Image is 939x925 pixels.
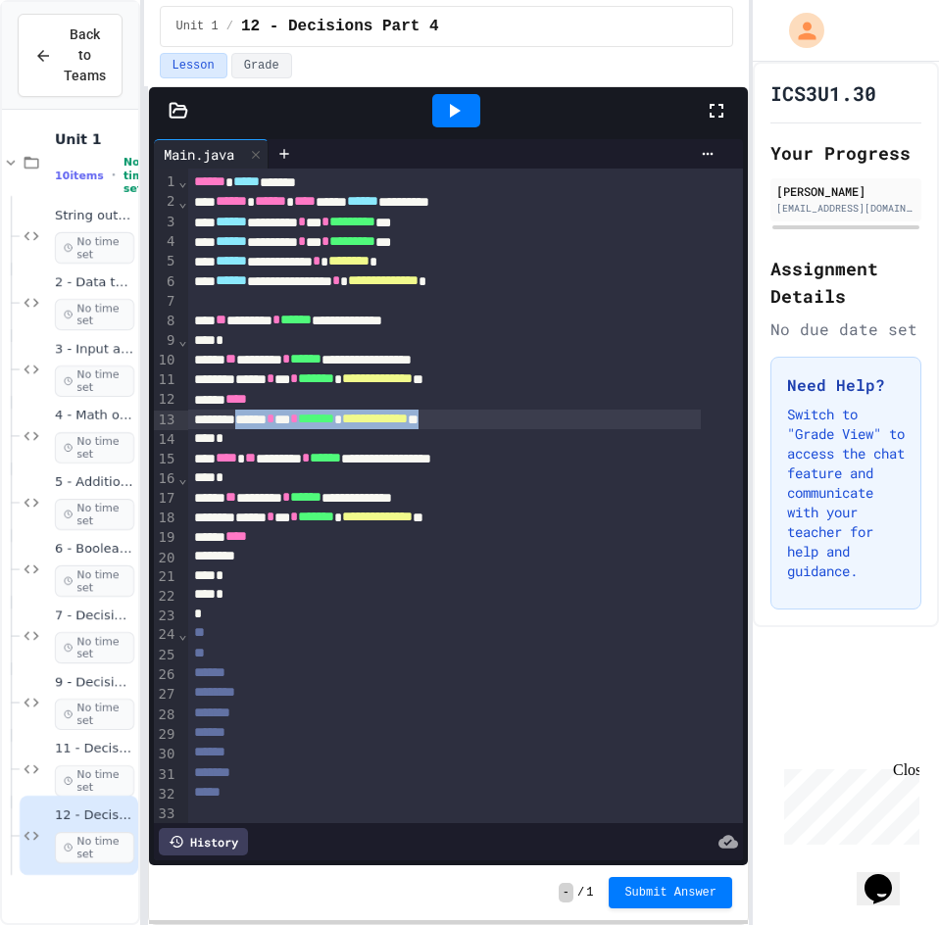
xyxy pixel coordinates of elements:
[609,877,732,908] button: Submit Answer
[55,499,134,530] span: No time set
[154,745,178,764] div: 30
[857,847,919,905] iframe: chat widget
[55,208,134,224] span: String output Exercises
[8,8,135,124] div: Chat with us now!Close
[154,370,178,390] div: 11
[64,24,106,86] span: Back to Teams
[154,430,178,450] div: 14
[55,807,134,824] span: 12 - Decisions Part 4
[770,255,921,310] h2: Assignment Details
[177,194,187,210] span: Fold line
[154,646,178,665] div: 25
[160,53,227,78] button: Lesson
[241,15,439,38] span: 12 - Decisions Part 4
[776,182,915,200] div: [PERSON_NAME]
[177,332,187,348] span: Fold line
[231,53,292,78] button: Grade
[55,341,134,358] span: 3 - Input and output
[55,832,134,863] span: No time set
[154,706,178,725] div: 28
[176,19,219,34] span: Unit 1
[55,408,134,424] span: 4 - Math operations
[55,674,134,691] span: 9 - Decisions Part 2
[770,139,921,167] h2: Your Progress
[154,665,178,685] div: 26
[776,761,919,845] iframe: chat widget
[177,626,187,642] span: Fold line
[55,565,134,597] span: No time set
[55,741,134,757] span: 11 - Decisions Part 3
[18,14,123,97] button: Back to Teams
[770,317,921,341] div: No due date set
[154,390,178,410] div: 12
[154,331,178,351] div: 9
[154,232,178,252] div: 4
[55,274,134,291] span: 2 - Data types
[787,405,905,581] p: Switch to "Grade View" to access the chat feature and communicate with your teacher for help and ...
[55,632,134,663] span: No time set
[154,549,178,568] div: 20
[577,885,584,901] span: /
[768,8,829,53] div: My Account
[154,509,178,528] div: 18
[154,312,178,331] div: 8
[124,156,151,195] span: No time set
[154,804,178,824] div: 33
[559,883,573,902] span: -
[154,252,178,271] div: 5
[624,885,717,901] span: Submit Answer
[55,765,134,797] span: No time set
[55,170,104,182] span: 10 items
[154,607,178,626] div: 23
[154,685,178,705] div: 27
[154,469,178,489] div: 16
[776,201,915,216] div: [EMAIL_ADDRESS][DOMAIN_NAME]
[154,528,178,548] div: 19
[154,292,178,312] div: 7
[159,828,248,855] div: History
[154,725,178,745] div: 29
[154,450,178,469] div: 15
[154,144,244,165] div: Main.java
[154,272,178,292] div: 6
[154,587,178,607] div: 22
[154,192,178,212] div: 2
[154,765,178,785] div: 31
[226,19,233,34] span: /
[154,489,178,509] div: 17
[154,785,178,804] div: 32
[177,470,187,486] span: Fold line
[55,365,134,397] span: No time set
[787,373,905,397] h3: Need Help?
[154,139,269,169] div: Main.java
[55,474,134,491] span: 5 - Additional Math exercises
[55,541,134,558] span: 6 - Boolean Values
[154,172,178,192] div: 1
[55,608,134,624] span: 7 - Decisions Part 1
[55,232,134,264] span: No time set
[55,299,134,330] span: No time set
[55,432,134,463] span: No time set
[154,625,178,645] div: 24
[177,173,187,189] span: Fold line
[586,885,593,901] span: 1
[55,130,134,148] span: Unit 1
[55,699,134,730] span: No time set
[154,351,178,370] div: 10
[154,213,178,232] div: 3
[770,79,876,107] h1: ICS3U1.30
[154,567,178,587] div: 21
[112,168,116,183] span: •
[154,411,178,430] div: 13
